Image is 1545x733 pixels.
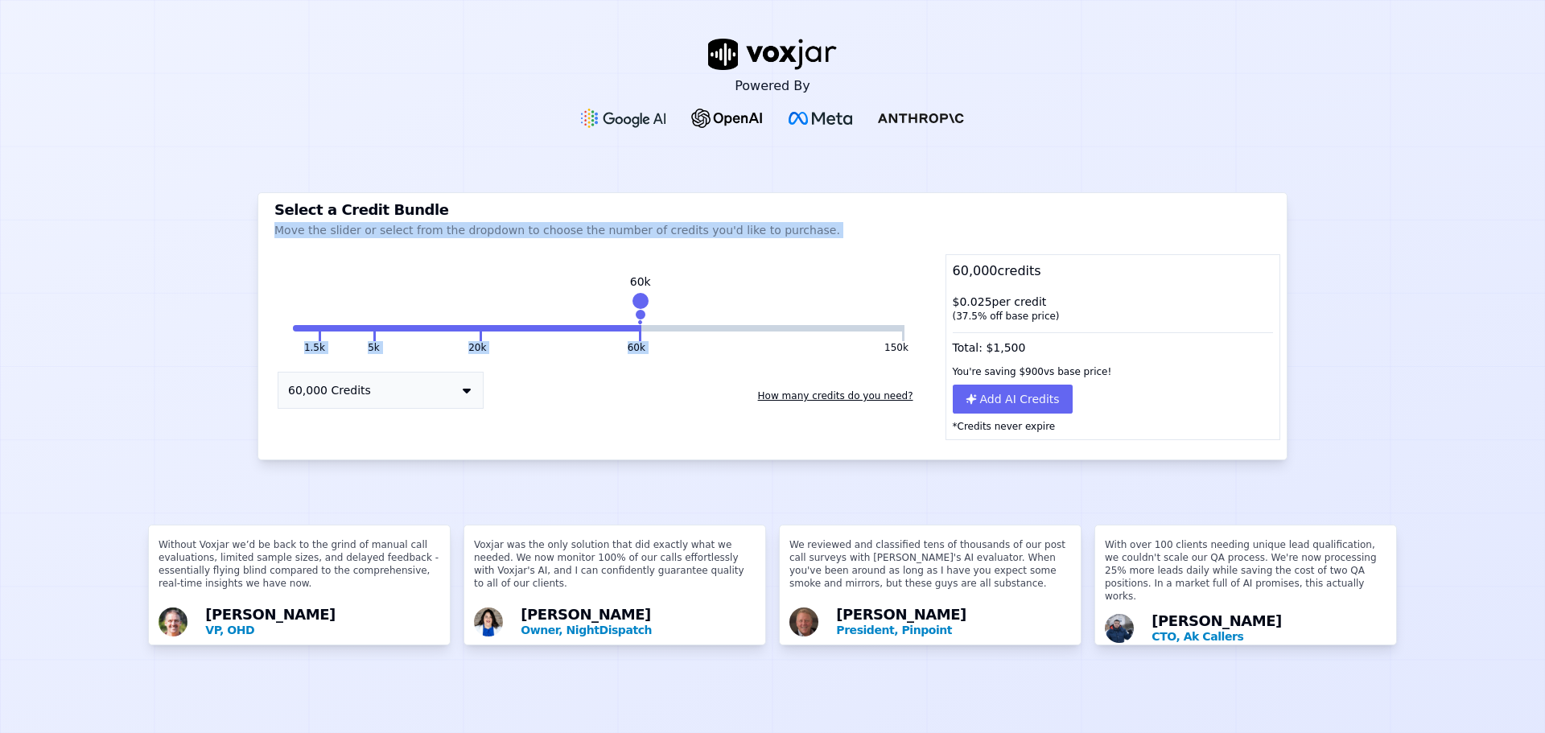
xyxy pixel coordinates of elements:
p: Powered By [735,76,810,96]
button: 5k [368,341,380,354]
p: Without Voxjar we’d be back to the grind of manual call evaluations, limited sample sizes, and de... [159,538,440,603]
div: 60k [630,274,651,290]
div: [PERSON_NAME] [521,607,756,638]
button: 60,000 Credits [278,372,484,409]
button: 1.5k [304,341,325,354]
button: 1.5k [293,325,319,331]
p: Owner, NightDispatch [521,622,756,638]
button: Add AI Credits [953,385,1073,414]
div: [PERSON_NAME] [1152,614,1386,644]
img: Meta Logo [789,112,852,125]
p: Voxjar was the only solution that did exactly what we needed. We now monitor 100% of our calls ef... [474,538,756,603]
button: 5k [321,325,373,331]
img: Google gemini Logo [581,109,666,128]
p: *Credits never expire [946,414,1279,439]
img: Avatar [1105,614,1134,643]
button: 60k [482,325,638,331]
div: $ 0.025 per credit [946,287,1279,329]
button: 20k [376,325,480,331]
div: You're saving $ 900 vs base price! [946,359,1279,385]
div: ( 37.5 % off base price) [953,310,1273,323]
p: With over 100 clients needing unique lead qualification, we couldn't scale our QA process. We're ... [1105,538,1386,609]
div: Total: $ 1,500 [946,329,1279,359]
button: 150k [641,325,902,331]
button: 150k [884,341,908,354]
button: 20k [468,341,486,354]
p: President, Pinpoint [836,622,1071,638]
button: How many credits do you need? [752,383,920,409]
div: 60,000 credits [946,255,1279,287]
p: VP, OHD [205,622,440,638]
button: 60k [628,341,645,354]
p: Move the slider or select from the dropdown to choose the number of credits you'd like to purchase. [274,222,1271,238]
img: voxjar logo [708,39,837,70]
img: Avatar [474,607,503,636]
img: Avatar [159,607,187,636]
p: CTO, Ak Callers [1152,628,1386,644]
img: Avatar [789,607,818,636]
div: [PERSON_NAME] [205,607,440,638]
h3: Select a Credit Bundle [274,203,1271,217]
p: We reviewed and classified tens of thousands of our post call surveys with [PERSON_NAME]'s AI eva... [789,538,1071,603]
img: OpenAI Logo [691,109,763,128]
div: [PERSON_NAME] [836,607,1071,638]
